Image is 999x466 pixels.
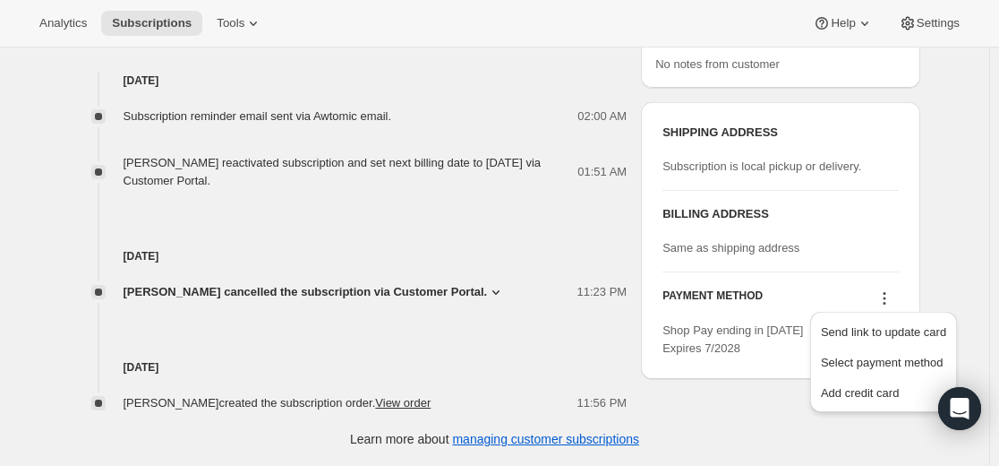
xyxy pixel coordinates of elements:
[577,283,628,301] span: 11:23 PM
[577,108,627,125] span: 02:00 AM
[124,109,392,123] span: Subscription reminder email sent via Awtomic email.
[452,432,639,446] a: managing customer subscriptions
[821,325,946,339] span: Send link to update card
[375,396,431,410] a: View order
[655,57,780,71] span: No notes from customer
[124,156,542,187] span: [PERSON_NAME] reactivated subscription and set next billing date to [DATE] via Customer Portal.
[70,247,628,265] h4: [DATE]
[124,396,431,410] span: [PERSON_NAME] created the subscription order.
[917,16,960,30] span: Settings
[821,356,943,369] span: Select payment method
[831,16,855,30] span: Help
[112,16,192,30] span: Subscriptions
[802,11,884,36] button: Help
[124,283,506,301] button: [PERSON_NAME] cancelled the subscription via Customer Portal.
[29,11,98,36] button: Analytics
[70,72,628,90] h4: [DATE]
[124,283,488,301] span: [PERSON_NAME] cancelled the subscription via Customer Portal.
[821,386,899,400] span: Add credit card
[888,11,970,36] button: Settings
[350,430,639,448] p: Learn more about
[662,324,803,355] span: Shop Pay ending in [DATE] Expires 7/2028
[815,348,952,376] button: Select payment method
[577,163,627,181] span: 01:51 AM
[662,124,898,142] h3: SHIPPING ADDRESS
[662,160,861,173] span: Subscription is local pickup or delivery.
[217,16,244,30] span: Tools
[101,11,202,36] button: Subscriptions
[662,205,898,223] h3: BILLING ADDRESS
[662,241,799,255] span: Same as shipping address
[938,387,981,430] div: Open Intercom Messenger
[70,358,628,376] h4: [DATE]
[577,394,628,412] span: 11:56 PM
[39,16,87,30] span: Analytics
[206,11,273,36] button: Tools
[815,378,952,407] button: Add credit card
[815,317,952,346] button: Send link to update card
[662,289,763,313] h3: PAYMENT METHOD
